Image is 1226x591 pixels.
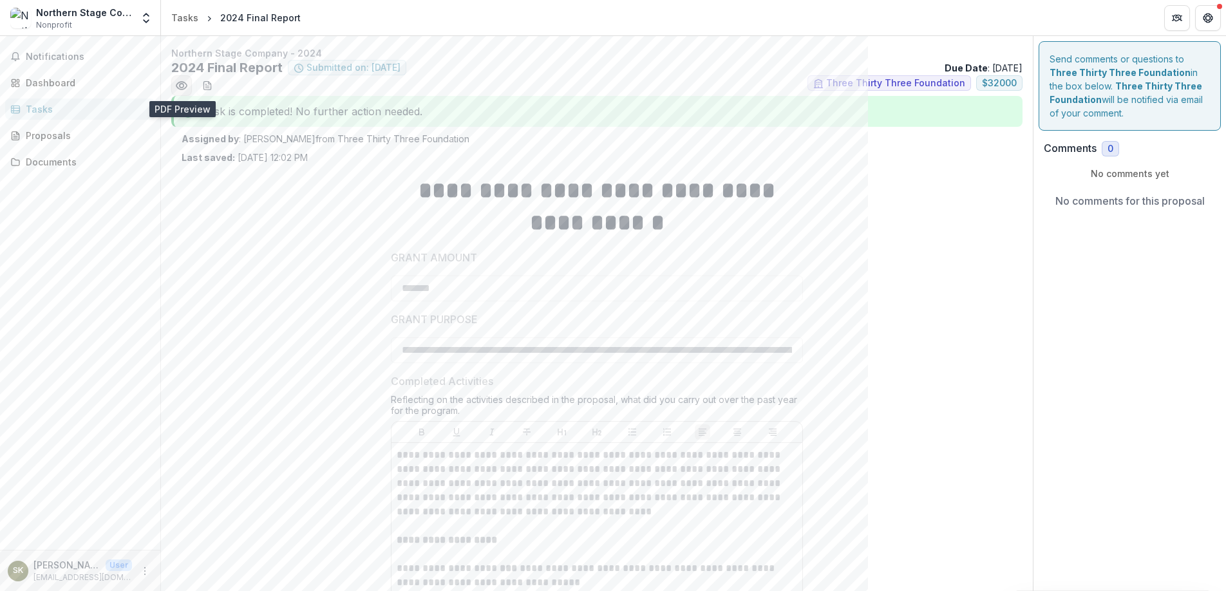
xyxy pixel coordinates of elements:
a: Proposals [5,125,155,146]
div: Sophie Kastner [13,567,23,575]
button: Partners [1164,5,1190,31]
span: Three Thirty Three Foundation [826,78,965,89]
h2: 2024 Final Report [171,60,283,75]
strong: Due Date [945,62,988,73]
button: Get Help [1195,5,1221,31]
button: Preview 1bda4352-b6bb-45de-a1aa-dc34fb8c0e11.pdf [171,75,192,96]
div: 2024 Final Report [220,11,301,24]
p: [PERSON_NAME] [33,558,100,572]
button: Ordered List [659,424,675,440]
p: Completed Activities [391,373,493,389]
p: : [PERSON_NAME] from Three Thirty Three Foundation [182,132,1012,145]
button: More [137,563,153,579]
button: Align Left [695,424,710,440]
p: GRANT AMOUNT [391,250,477,265]
strong: Three Thirty Three Foundation [1050,67,1191,78]
button: download-word-button [197,75,218,96]
div: Northern Stage Company [36,6,132,19]
p: [DATE] 12:02 PM [182,151,308,164]
div: Proposals [26,129,145,142]
h2: Comments [1044,142,1097,155]
p: User [106,559,132,571]
button: Heading 2 [589,424,605,440]
a: Tasks [166,8,203,27]
span: 0 [1108,144,1113,155]
div: Tasks [26,102,145,116]
strong: Three Thirty Three Foundation [1050,80,1202,105]
div: Documents [26,155,145,169]
button: Italicize [484,424,500,440]
button: Strike [519,424,534,440]
nav: breadcrumb [166,8,306,27]
p: Northern Stage Company - 2024 [171,46,1023,60]
p: [EMAIL_ADDRESS][DOMAIN_NAME] [33,572,132,583]
span: $ 32000 [982,78,1017,89]
p: : [DATE] [945,61,1023,75]
button: Underline [449,424,464,440]
button: Heading 1 [554,424,570,440]
span: Submitted on: [DATE] [306,62,401,73]
div: Tasks [171,11,198,24]
button: Align Right [765,424,780,440]
strong: Last saved: [182,152,235,163]
button: Open entity switcher [137,5,155,31]
a: Documents [5,151,155,173]
span: Nonprofit [36,19,72,31]
p: No comments yet [1044,167,1216,180]
strong: Assigned by [182,133,239,144]
span: Notifications [26,52,150,62]
a: Tasks [5,98,155,120]
a: Dashboard [5,72,155,93]
button: Align Center [730,424,745,440]
p: No comments for this proposal [1055,193,1205,209]
div: Task is completed! No further action needed. [171,96,1023,127]
div: Dashboard [26,76,145,89]
button: Bold [414,424,429,440]
img: Northern Stage Company [10,8,31,28]
div: Reflecting on the activities described in the proposal, what did you carry out over the past year... [391,394,803,421]
button: Bullet List [625,424,640,440]
button: Notifications [5,46,155,67]
p: GRANT PURPOSE [391,312,478,327]
div: Send comments or questions to in the box below. will be notified via email of your comment. [1039,41,1221,131]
